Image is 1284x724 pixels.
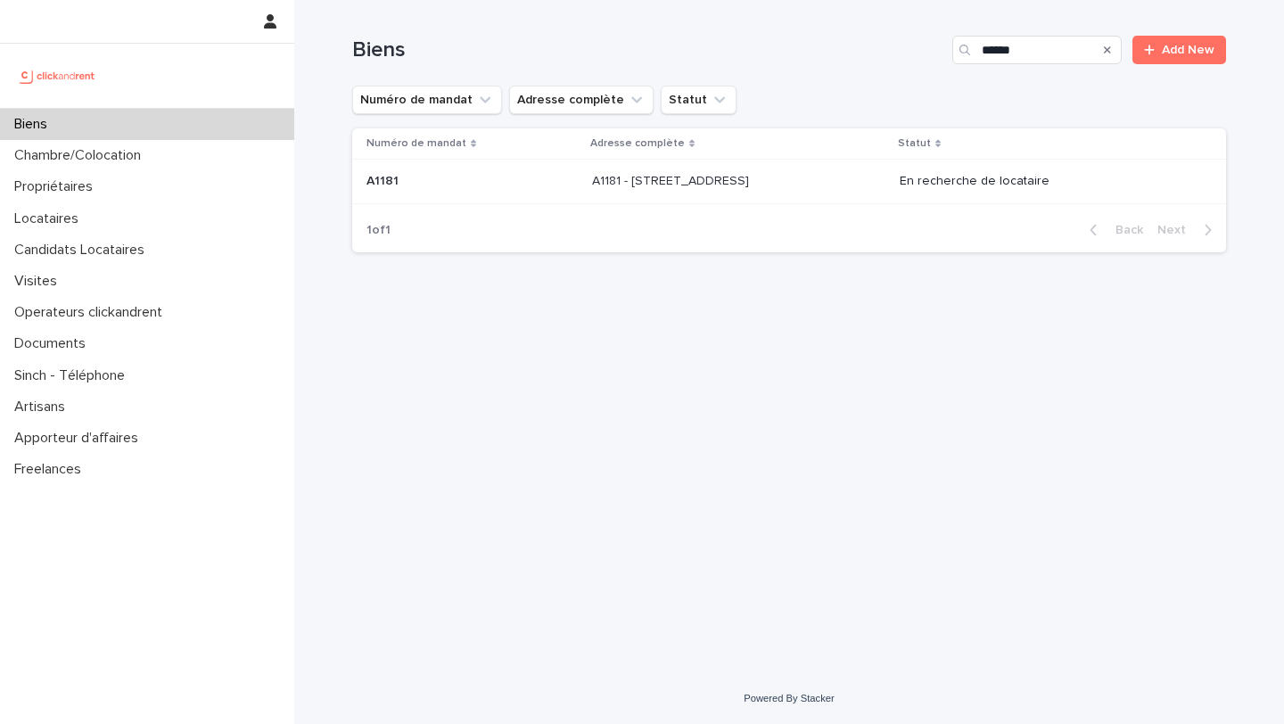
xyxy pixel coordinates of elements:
p: Numéro de mandat [366,134,466,153]
p: 1 of 1 [352,209,405,252]
button: Next [1150,222,1226,238]
a: Add New [1132,36,1226,64]
a: Powered By Stacker [744,693,834,703]
button: Back [1075,222,1150,238]
span: Back [1105,224,1143,236]
p: Sinch - Téléphone [7,367,139,384]
p: Artisans [7,399,79,415]
p: Biens [7,116,62,133]
input: Search [952,36,1122,64]
h1: Biens [352,37,945,63]
span: Next [1157,224,1197,236]
button: Numéro de mandat [352,86,502,114]
button: Adresse complète [509,86,654,114]
p: Statut [898,134,931,153]
p: En recherche de locataire [900,174,1197,189]
tr: A1181A1181 A1181 - [STREET_ADDRESS]A1181 - [STREET_ADDRESS] En recherche de locataire [352,160,1226,204]
p: Propriétaires [7,178,107,195]
p: Locataires [7,210,93,227]
button: Statut [661,86,737,114]
p: Candidats Locataires [7,242,159,259]
p: Chambre/Colocation [7,147,155,164]
span: Add New [1162,44,1214,56]
p: Operateurs clickandrent [7,304,177,321]
p: A1181 - [STREET_ADDRESS] [592,170,753,189]
p: Adresse complète [590,134,685,153]
p: Freelances [7,461,95,478]
img: UCB0brd3T0yccxBKYDjQ [14,58,101,94]
p: A1181 [366,170,402,189]
p: Documents [7,335,100,352]
p: Apporteur d'affaires [7,430,152,447]
p: Visites [7,273,71,290]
